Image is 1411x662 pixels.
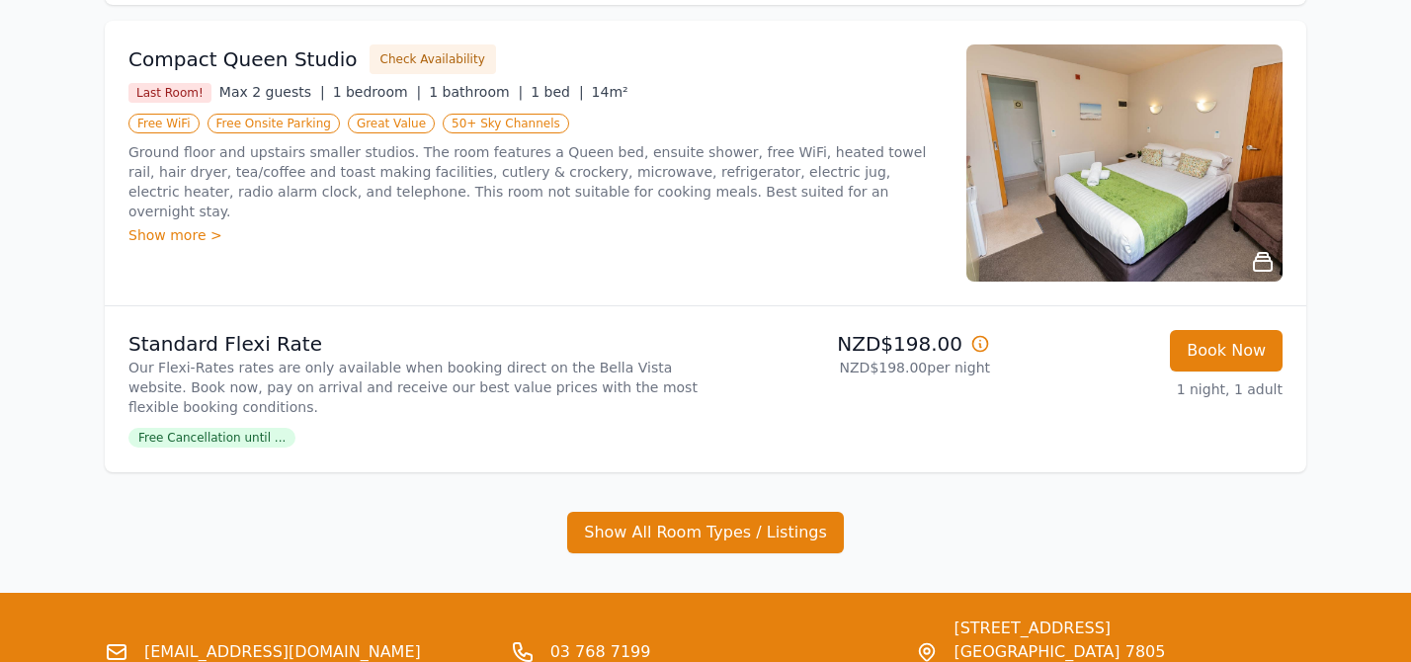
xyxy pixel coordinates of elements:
[954,617,1306,640] span: [STREET_ADDRESS]
[429,84,523,100] span: 1 bathroom |
[333,84,422,100] span: 1 bedroom |
[592,84,628,100] span: 14m²
[219,84,325,100] span: Max 2 guests |
[128,358,698,417] p: Our Flexi-Rates rates are only available when booking direct on the Bella Vista website. Book now...
[128,83,211,103] span: Last Room!
[370,44,496,74] button: Check Availability
[1170,330,1283,372] button: Book Now
[207,114,340,133] span: Free Onsite Parking
[713,330,990,358] p: NZD$198.00
[128,428,295,448] span: Free Cancellation until ...
[128,114,200,133] span: Free WiFi
[567,512,844,553] button: Show All Room Types / Listings
[348,114,435,133] span: Great Value
[1006,379,1283,399] p: 1 night, 1 adult
[128,142,943,221] p: Ground floor and upstairs smaller studios. The room features a Queen bed, ensuite shower, free Wi...
[713,358,990,377] p: NZD$198.00 per night
[443,114,569,133] span: 50+ Sky Channels
[531,84,583,100] span: 1 bed |
[128,225,943,245] div: Show more >
[128,330,698,358] p: Standard Flexi Rate
[128,45,358,73] h3: Compact Queen Studio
